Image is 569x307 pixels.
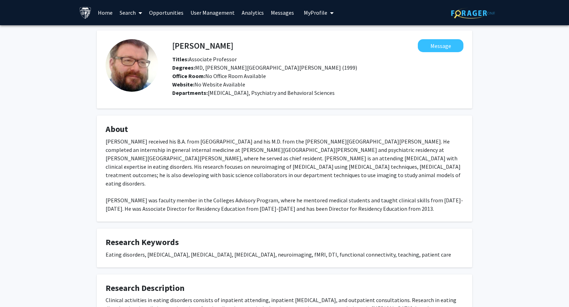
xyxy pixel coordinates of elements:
span: Associate Professor [172,56,237,63]
h4: About [106,124,463,134]
b: Office Room: [172,72,205,79]
h4: Research Description [106,283,463,293]
div: [PERSON_NAME] received his B.A. from [GEOGRAPHIC_DATA] and his M.D. from the [PERSON_NAME][GEOGRA... [106,137,463,213]
a: Opportunities [146,0,187,25]
img: ForagerOne Logo [451,8,495,19]
iframe: Chat [5,275,30,302]
img: Johns Hopkins University Logo [79,7,92,19]
b: Titles: [172,56,189,63]
span: MD, [PERSON_NAME][GEOGRAPHIC_DATA][PERSON_NAME] (1999) [172,64,357,71]
a: Messages [267,0,297,25]
a: Home [94,0,116,25]
a: Search [116,0,146,25]
span: No Office Room Available [172,72,266,79]
h4: [PERSON_NAME] [172,39,233,52]
b: Website: [172,81,194,88]
b: Degrees: [172,64,195,71]
a: User Management [187,0,238,25]
span: No Website Available [172,81,245,88]
h4: Research Keywords [106,237,463,247]
button: Message Graham Redgrave [418,39,463,52]
span: [MEDICAL_DATA], Psychiatry and Behavioral Sciences [208,89,335,96]
b: Departments: [172,89,208,96]
div: Eating disorders, [MEDICAL_DATA], [MEDICAL_DATA], [MEDICAL_DATA], neuroimaging, fMRI, DTI, functi... [106,250,463,259]
img: Profile Picture [106,39,158,92]
span: My Profile [304,9,327,16]
a: Analytics [238,0,267,25]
